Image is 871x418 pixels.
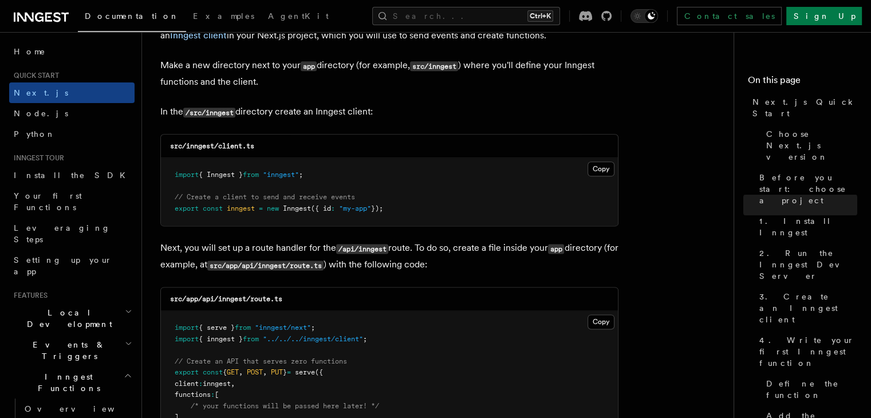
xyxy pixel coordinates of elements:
a: Sign Up [786,7,862,25]
p: Make a new directory next to your directory (for example, ) where you'll define your Inngest func... [160,57,618,90]
span: Documentation [85,11,179,21]
a: Next.js Quick Start [748,92,857,124]
a: Setting up your app [9,250,135,282]
span: ; [299,171,303,179]
button: Inngest Functions [9,366,135,399]
span: POST [247,368,263,376]
span: PUT [271,368,283,376]
span: : [199,380,203,388]
span: // Create an API that serves zero functions [175,357,347,365]
span: from [235,324,251,332]
span: { serve } [199,324,235,332]
span: ({ id [311,204,331,212]
button: Toggle dark mode [630,9,658,23]
span: , [239,368,243,376]
span: "my-app" [339,204,371,212]
a: Examples [186,3,261,31]
span: Your first Functions [14,191,82,212]
code: src/app/api/inngest/route.ts [207,261,324,270]
span: "inngest/next" [255,324,311,332]
span: inngest [203,380,231,388]
code: app [301,61,317,71]
span: Setting up your app [14,255,112,276]
span: { inngest } [199,335,243,343]
span: Overview [25,404,143,413]
span: }); [371,204,383,212]
kbd: Ctrl+K [527,10,553,22]
a: Before you start: choose a project [755,167,857,211]
a: 3. Create an Inngest client [755,286,857,330]
span: Before you start: choose a project [759,172,857,206]
span: ; [311,324,315,332]
span: GET [227,368,239,376]
span: client [175,380,199,388]
span: functions [175,391,211,399]
span: Leveraging Steps [14,223,111,244]
span: Python [14,129,56,139]
span: /* your functions will be passed here later! */ [191,402,379,410]
button: Copy [588,161,614,176]
a: Python [9,124,135,144]
code: /src/inngest [183,108,235,117]
span: : [331,204,335,212]
span: ; [363,335,367,343]
code: src/app/api/inngest/route.ts [170,295,282,303]
span: Home [14,46,46,57]
span: serve [295,368,315,376]
span: Inngest Functions [9,371,124,394]
code: src/inngest [410,61,458,71]
a: Install the SDK [9,165,135,186]
a: Your first Functions [9,186,135,218]
span: 2. Run the Inngest Dev Server [759,247,857,282]
span: export [175,204,199,212]
span: [ [215,391,219,399]
span: 3. Create an Inngest client [759,291,857,325]
span: : [211,391,215,399]
span: "../../../inngest/client" [263,335,363,343]
span: { [223,368,227,376]
span: Choose Next.js version [766,128,857,163]
span: ({ [315,368,323,376]
code: src/inngest/client.ts [170,142,254,150]
span: Examples [193,11,254,21]
span: = [287,368,291,376]
span: Events & Triggers [9,339,125,362]
span: Next.js [14,88,68,97]
span: { Inngest } [199,171,243,179]
span: , [231,380,235,388]
a: Home [9,41,135,62]
a: Node.js [9,103,135,124]
code: /api/inngest [336,244,388,254]
span: inngest [227,204,255,212]
span: 4. Write your first Inngest function [759,334,857,369]
a: Define the function [762,373,857,405]
span: // Create a client to send and receive events [175,193,355,201]
a: Documentation [78,3,186,32]
a: Contact sales [677,7,782,25]
span: Local Development [9,307,125,330]
span: Quick start [9,71,59,80]
span: from [243,171,259,179]
span: const [203,368,223,376]
span: = [259,204,263,212]
span: , [263,368,267,376]
span: Install the SDK [14,171,132,180]
span: Next.js Quick Start [752,96,857,119]
a: 2. Run the Inngest Dev Server [755,243,857,286]
span: AgentKit [268,11,329,21]
button: Search...Ctrl+K [372,7,560,25]
span: } [283,368,287,376]
span: import [175,324,199,332]
span: Features [9,291,48,300]
button: Events & Triggers [9,334,135,366]
span: 1. Install Inngest [759,215,857,238]
h4: On this page [748,73,857,92]
a: AgentKit [261,3,336,31]
span: export [175,368,199,376]
span: from [243,335,259,343]
button: Copy [588,314,614,329]
p: In the directory create an Inngest client: [160,104,618,120]
span: Define the function [766,378,857,401]
button: Local Development [9,302,135,334]
span: Inngest [283,204,311,212]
